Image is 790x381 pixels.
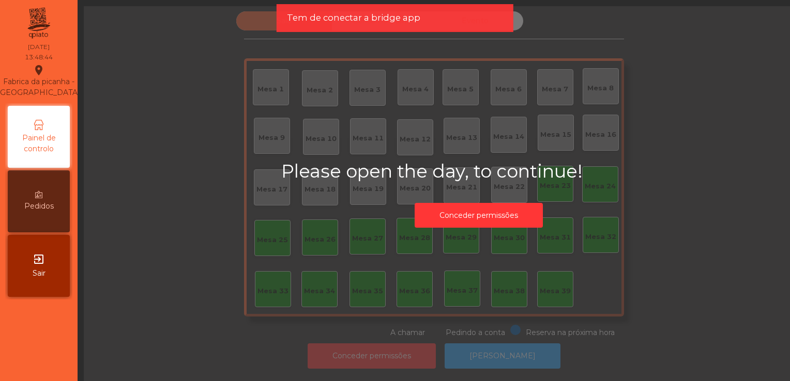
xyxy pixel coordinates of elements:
img: qpiato [26,5,51,41]
div: 13:48:44 [25,53,53,62]
button: Conceder permissões [415,203,543,228]
i: location_on [33,64,45,76]
div: [DATE] [28,42,50,52]
span: Pedidos [24,201,54,212]
span: Painel de controlo [10,133,67,154]
span: Tem de conectar a bridge app [287,11,420,24]
i: exit_to_app [33,253,45,265]
h2: Please open the day, to continue! [281,161,676,182]
span: Sair [33,268,45,279]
